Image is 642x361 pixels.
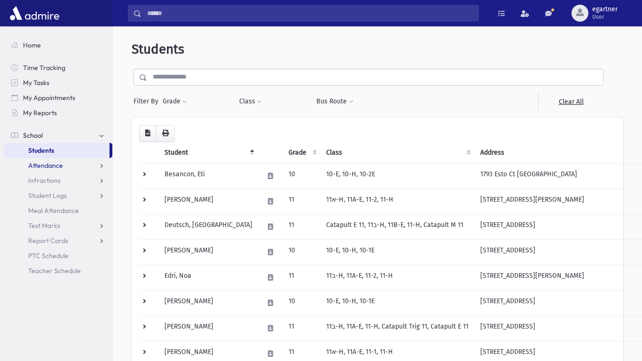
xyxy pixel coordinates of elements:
button: Grade [162,93,188,110]
td: Catapult E 11, 11ב-H, 11B-E, 11-H, Catapult M 11 [321,214,475,239]
span: Home [23,41,41,49]
span: Attendance [28,161,63,170]
a: Attendance [4,158,112,173]
span: Infractions [28,176,61,185]
a: Test Marks [4,218,112,233]
a: Students [4,143,110,158]
span: Time Tracking [23,63,65,72]
a: Meal Attendance [4,203,112,218]
th: Student: activate to sort column descending [159,142,258,164]
a: My Reports [4,105,112,120]
td: 11 [283,265,321,290]
td: [PERSON_NAME] [159,239,258,265]
th: Class: activate to sort column ascending [321,142,475,164]
span: My Tasks [23,78,49,87]
span: Test Marks [28,221,60,230]
a: Student Logs [4,188,112,203]
a: My Appointments [4,90,112,105]
span: User [592,13,618,21]
td: 10 [283,290,321,315]
td: 10 [283,163,321,188]
td: [PERSON_NAME] [159,290,258,315]
a: Infractions [4,173,112,188]
td: 10 [283,239,321,265]
th: Grade: activate to sort column ascending [283,142,321,164]
td: 10-E, 10-H, 10-2E [321,163,475,188]
span: egartner [592,6,618,13]
a: School [4,128,112,143]
img: AdmirePro [8,4,62,23]
td: Besancon, Eti [159,163,258,188]
td: 11 [283,315,321,341]
a: Report Cards [4,233,112,248]
span: PTC Schedule [28,251,69,260]
button: CSV [139,125,157,142]
button: Bus Route [316,93,354,110]
a: Home [4,38,112,53]
span: My Reports [23,109,57,117]
span: Meal Attendance [28,206,79,215]
span: Students [28,146,54,155]
td: Edri, Noa [159,265,258,290]
span: School [23,131,43,140]
td: 11ב-H, 11A-E, 11-H, Catapult Trig 11, Catapult E 11 [321,315,475,341]
td: 11ב-H, 11A-E, 11-2, 11-H [321,265,475,290]
a: Teacher Schedule [4,263,112,278]
button: Class [239,93,262,110]
td: 11 [283,188,321,214]
span: Student Logs [28,191,67,200]
td: 11 [283,214,321,239]
span: Filter By [133,96,162,106]
td: [PERSON_NAME] [159,188,258,214]
a: Time Tracking [4,60,112,75]
a: PTC Schedule [4,248,112,263]
td: [PERSON_NAME] [159,315,258,341]
a: My Tasks [4,75,112,90]
input: Search [141,5,478,22]
span: Students [132,41,184,57]
td: Deutsch, [GEOGRAPHIC_DATA] [159,214,258,239]
span: Teacher Schedule [28,267,81,275]
span: Report Cards [28,236,68,245]
td: 10-E, 10-H, 10-1E [321,239,475,265]
td: 10-E, 10-H, 10-1E [321,290,475,315]
a: Clear All [538,93,603,110]
td: 11א-H, 11A-E, 11-2, 11-H [321,188,475,214]
button: Print [156,125,175,142]
span: My Appointments [23,94,75,102]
